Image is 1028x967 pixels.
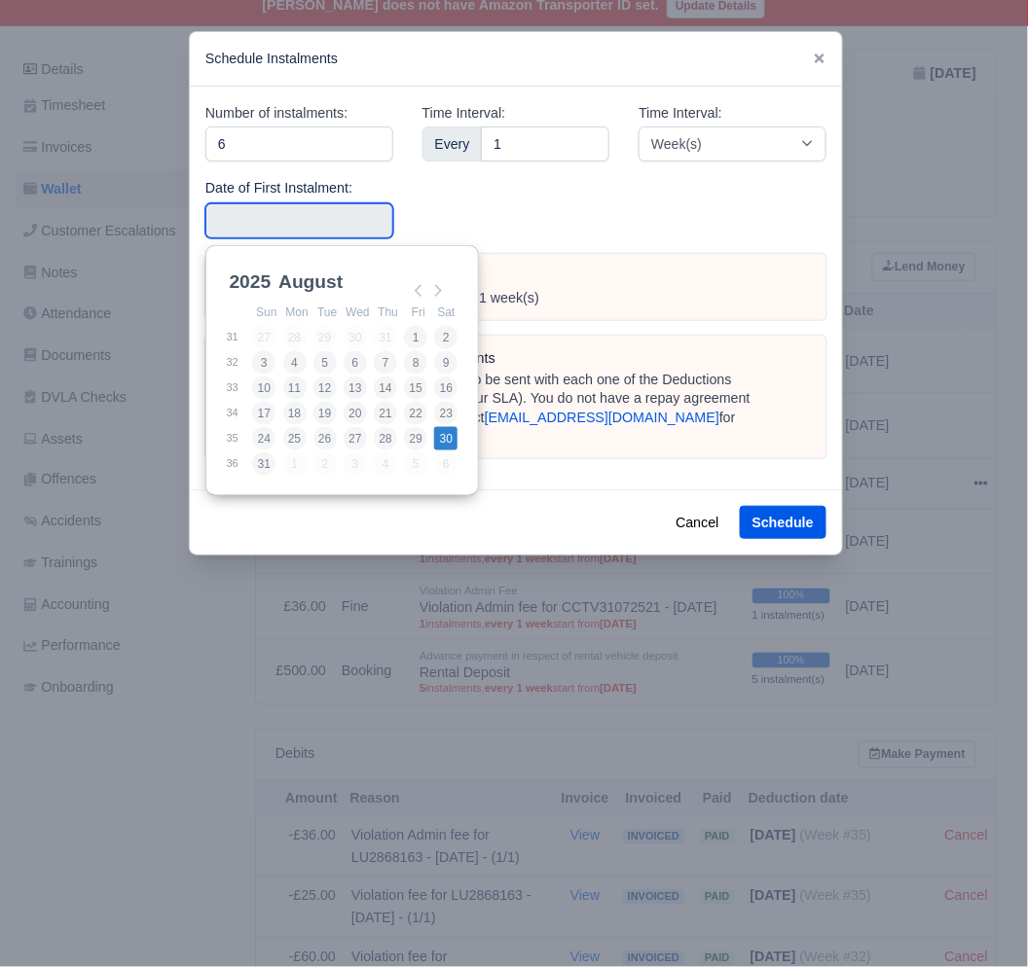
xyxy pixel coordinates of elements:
[404,402,427,425] button: 22
[434,351,458,375] button: 9
[639,102,722,125] label: Time Interval:
[317,305,337,319] abbr: Tuesday
[740,506,826,539] button: Schedule
[313,427,337,450] button: 26
[313,351,337,375] button: 5
[412,305,425,319] abbr: Friday
[226,426,252,451] td: 35
[374,402,397,425] button: 21
[407,279,430,303] button: Previous Month
[344,427,367,450] button: 27
[283,376,307,400] button: 11
[404,351,427,375] button: 8
[252,452,275,476] button: 31
[374,376,397,400] button: 14
[344,376,367,400] button: 13
[226,376,252,401] td: 33
[252,402,275,425] button: 17
[283,351,307,375] button: 4
[374,351,397,375] button: 7
[374,427,397,450] button: 28
[344,351,367,375] button: 6
[256,305,276,319] abbr: Sunday
[254,350,807,367] h6: Stay compliant with Repay Agreements
[254,289,807,308] div: Deduct from the driver every 1 week(s)
[313,402,337,425] button: 19
[226,350,252,376] td: 32
[283,402,307,425] button: 18
[485,410,719,425] a: [EMAIL_ADDRESS][DOMAIN_NAME]
[275,268,347,297] div: August
[344,402,367,425] button: 20
[190,32,842,87] div: Schedule Instalments
[404,376,427,400] button: 15
[226,451,252,477] td: 36
[346,305,369,319] abbr: Wednesday
[252,351,275,375] button: 3
[437,305,455,319] abbr: Saturday
[252,427,275,450] button: 24
[226,401,252,426] td: 34
[283,427,307,450] button: 25
[422,102,506,125] label: Time Interval:
[404,326,427,349] button: 1
[285,305,308,319] abbr: Monday
[205,203,393,238] input: Use the arrow keys to pick a date
[226,268,275,297] div: 2025
[404,427,427,450] button: 29
[434,376,458,400] button: 16
[252,376,275,400] button: 10
[434,427,458,450] button: 30
[226,325,252,350] td: 31
[254,269,807,285] h6: Payment Plan
[378,305,398,319] abbr: Thursday
[663,506,731,539] button: Cancel
[313,376,337,400] button: 12
[426,279,450,303] button: Next Month
[205,177,352,199] label: Date of First Instalment:
[205,102,348,125] label: Number of instalments:
[254,371,807,447] div: Amazon requires to be sent with each one of the Deductions (even you have it specified within you...
[434,402,458,425] button: 23
[434,326,458,349] button: 2
[422,126,483,161] div: Every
